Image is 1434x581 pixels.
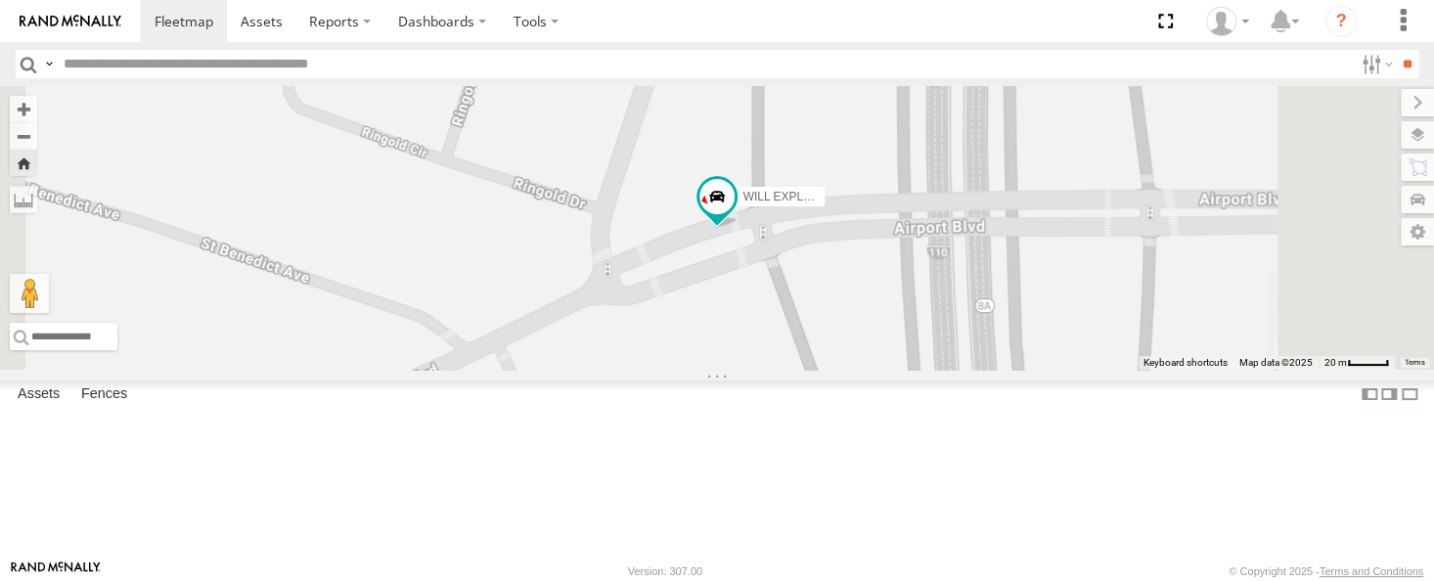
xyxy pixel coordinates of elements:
[1239,357,1313,368] span: Map data ©2025
[10,122,37,150] button: Zoom out
[1401,218,1434,246] label: Map Settings
[1143,356,1228,370] button: Keyboard shortcuts
[1354,50,1396,78] label: Search Filter Options
[1229,565,1423,577] div: © Copyright 2025 -
[8,380,69,408] label: Assets
[1319,356,1395,370] button: Map Scale: 20 m per 39 pixels
[1360,380,1379,409] label: Dock Summary Table to the Left
[1400,380,1419,409] label: Hide Summary Table
[20,15,121,28] img: rand-logo.svg
[10,150,37,176] button: Zoom Home
[1324,357,1347,368] span: 20 m
[1379,380,1399,409] label: Dock Summary Table to the Right
[1320,565,1423,577] a: Terms and Conditions
[1199,7,1256,36] div: William Pittman
[10,186,37,213] label: Measure
[10,96,37,122] button: Zoom in
[742,190,836,203] span: WILL EXPLORER
[628,565,702,577] div: Version: 307.00
[1325,6,1357,37] i: ?
[1405,359,1425,367] a: Terms (opens in new tab)
[71,380,137,408] label: Fences
[11,561,101,581] a: Visit our Website
[41,50,57,78] label: Search Query
[10,274,49,313] button: Drag Pegman onto the map to open Street View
